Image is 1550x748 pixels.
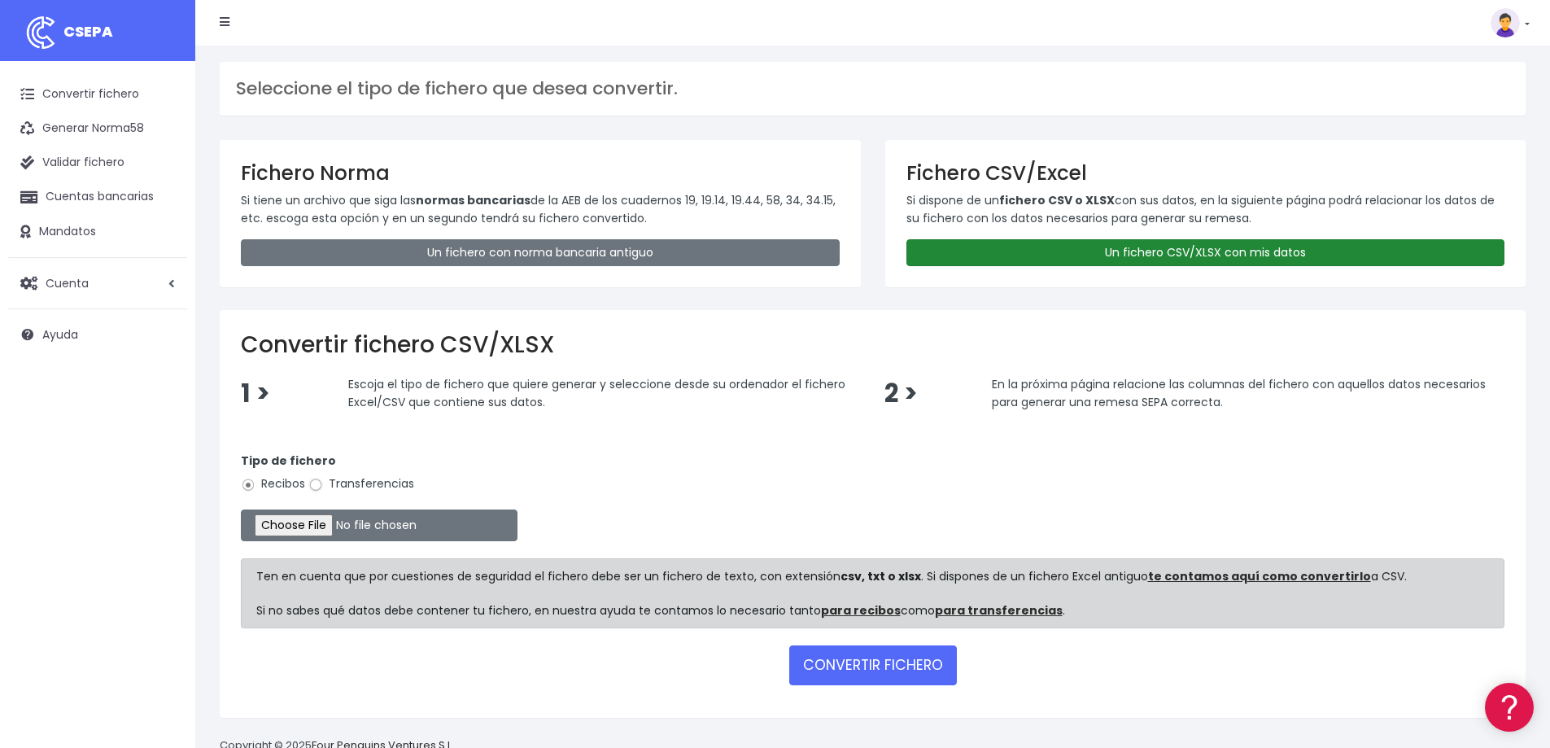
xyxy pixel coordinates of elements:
a: para recibos [821,602,901,619]
h3: Fichero Norma [241,161,840,185]
strong: fichero CSV o XLSX [999,192,1115,208]
h2: Convertir fichero CSV/XLSX [241,331,1504,359]
a: para transferencias [935,602,1063,619]
h3: Seleccione el tipo de fichero que desea convertir. [236,78,1509,99]
span: Escoja el tipo de fichero que quiere generar y seleccione desde su ordenador el fichero Excel/CSV... [348,376,845,410]
label: Recibos [241,475,305,492]
img: logo [20,12,61,53]
a: Convertir fichero [8,77,187,112]
a: Validar fichero [8,146,187,180]
strong: normas bancarias [416,192,530,208]
span: CSEPA [63,21,113,42]
h3: Fichero CSV/Excel [906,161,1505,185]
a: Ayuda [8,317,187,352]
span: En la próxima página relacione las columnas del fichero con aquellos datos necesarios para genera... [992,376,1486,410]
p: Si tiene un archivo que siga las de la AEB de los cuadernos 19, 19.14, 19.44, 58, 34, 34.15, etc.... [241,191,840,228]
a: te contamos aquí como convertirlo [1148,568,1371,584]
div: Ten en cuenta que por cuestiones de seguridad el fichero debe ser un fichero de texto, con extens... [241,558,1504,628]
span: 2 > [884,376,918,411]
strong: Tipo de fichero [241,453,336,469]
a: Un fichero con norma bancaria antiguo [241,239,840,266]
strong: csv, txt o xlsx [840,568,921,584]
span: Ayuda [42,326,78,343]
span: 1 > [241,376,270,411]
a: Generar Norma58 [8,112,187,146]
label: Transferencias [308,475,414,492]
a: Mandatos [8,215,187,249]
button: CONVERTIR FICHERO [789,645,957,685]
a: Un fichero CSV/XLSX con mis datos [906,239,1505,266]
a: Cuenta [8,266,187,300]
a: Cuentas bancarias [8,180,187,214]
span: Cuenta [46,274,89,291]
p: Si dispone de un con sus datos, en la siguiente página podrá relacionar los datos de su fichero c... [906,191,1505,228]
img: profile [1491,8,1520,37]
